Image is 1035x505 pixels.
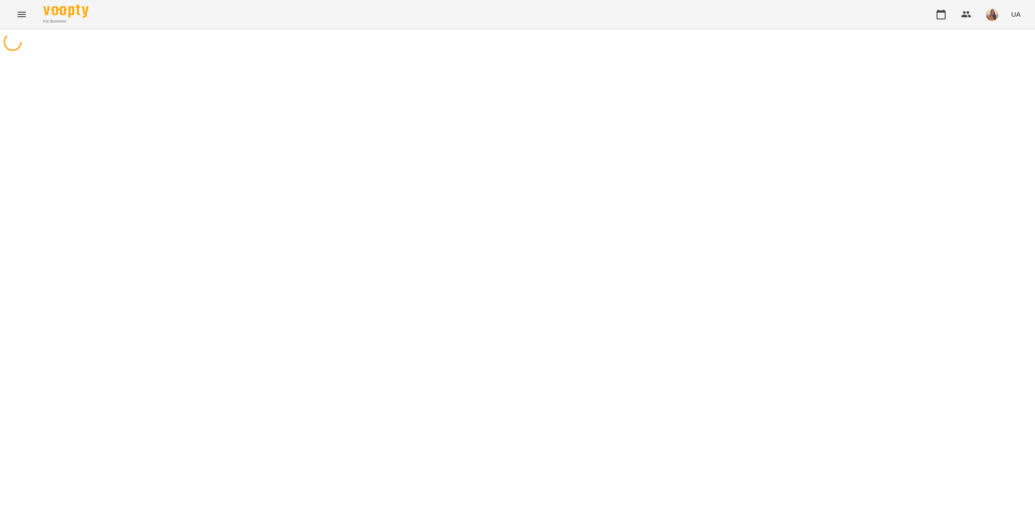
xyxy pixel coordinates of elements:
span: For Business [43,19,89,24]
span: UA [1011,9,1021,19]
button: Menu [11,4,33,25]
img: Voopty Logo [43,5,89,18]
button: UA [1007,6,1024,23]
img: 069e1e257d5519c3c657f006daa336a6.png [986,8,998,21]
